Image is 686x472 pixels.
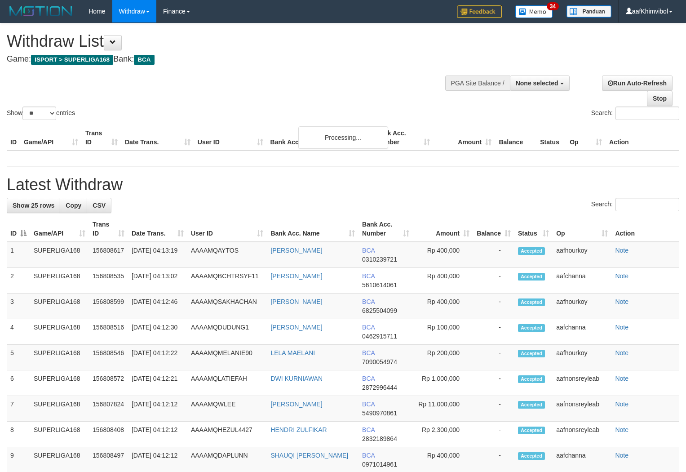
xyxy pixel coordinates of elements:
td: AAAAMQWLEE [187,396,267,422]
a: Note [615,272,628,280]
span: BCA [362,452,375,459]
td: aafnonsreyleab [553,422,611,447]
span: Copy 5610614061 to clipboard [362,281,397,289]
td: [DATE] 04:12:12 [128,396,187,422]
select: Showentries [22,107,56,120]
span: Accepted [518,247,545,255]
td: Rp 11,000,000 [413,396,473,422]
td: SUPERLIGA168 [30,294,89,319]
span: BCA [362,401,375,408]
td: 156808535 [89,268,128,294]
td: [DATE] 04:12:12 [128,422,187,447]
span: Copy [66,202,81,209]
input: Search: [615,198,679,211]
input: Search: [615,107,679,120]
a: Note [615,426,628,433]
label: Search: [591,198,679,211]
a: Copy [60,198,87,213]
th: Game/API [20,125,82,151]
td: - [473,345,514,370]
h4: Game: Bank: [7,55,448,64]
span: Accepted [518,401,545,409]
span: Accepted [518,452,545,460]
td: Rp 2,300,000 [413,422,473,447]
div: Processing... [298,126,388,149]
td: 156807824 [89,396,128,422]
span: Accepted [518,273,545,281]
span: BCA [362,426,375,433]
div: PGA Site Balance / [445,76,510,91]
span: Accepted [518,350,545,357]
th: Date Trans.: activate to sort column ascending [128,216,187,242]
td: 156808546 [89,345,128,370]
a: Show 25 rows [7,198,60,213]
td: aafhourkoy [553,345,611,370]
th: Bank Acc. Name [267,125,372,151]
th: ID [7,125,20,151]
td: 2 [7,268,30,294]
span: Accepted [518,427,545,434]
td: SUPERLIGA168 [30,396,89,422]
td: - [473,396,514,422]
img: panduan.png [567,5,611,18]
td: AAAAMQAYTOS [187,242,267,268]
td: 156808599 [89,294,128,319]
td: - [473,294,514,319]
span: Accepted [518,324,545,332]
span: Copy 5490970861 to clipboard [362,410,397,417]
th: Game/API: activate to sort column ascending [30,216,89,242]
a: Note [615,375,628,382]
a: [PERSON_NAME] [270,298,322,305]
span: ISPORT > SUPERLIGA168 [31,55,113,65]
td: 7 [7,396,30,422]
th: User ID: activate to sort column ascending [187,216,267,242]
span: Accepted [518,375,545,383]
span: Copy 7090054974 to clipboard [362,358,397,365]
span: None selected [516,80,558,87]
th: Trans ID [82,125,121,151]
a: HENDRI ZULFIKAR [270,426,327,433]
td: aafnonsreyleab [553,396,611,422]
th: ID: activate to sort column descending [7,216,30,242]
a: [PERSON_NAME] [270,401,322,408]
th: Action [611,216,679,242]
td: AAAAMQSAKHACHAN [187,294,267,319]
th: Amount: activate to sort column ascending [413,216,473,242]
span: Show 25 rows [13,202,54,209]
h1: Withdraw List [7,32,448,50]
th: Status [536,125,566,151]
span: Copy 2832189864 to clipboard [362,435,397,442]
a: Stop [647,91,673,106]
td: Rp 400,000 [413,294,473,319]
span: Copy 0971014961 to clipboard [362,461,397,468]
td: aafhourkoy [553,294,611,319]
td: - [473,268,514,294]
a: DWI KURNIAWAN [270,375,323,382]
td: - [473,422,514,447]
td: - [473,319,514,345]
span: Copy 0310239721 to clipboard [362,256,397,263]
a: [PERSON_NAME] [270,324,322,331]
td: [DATE] 04:12:21 [128,370,187,396]
td: 156808516 [89,319,128,345]
a: CSV [87,198,111,213]
span: Copy 2872996444 to clipboard [362,384,397,391]
th: Amount [434,125,495,151]
td: 156808408 [89,422,128,447]
th: Op [566,125,606,151]
span: BCA [362,324,375,331]
td: Rp 400,000 [413,242,473,268]
td: 156808617 [89,242,128,268]
img: Button%20Memo.svg [515,5,553,18]
a: Run Auto-Refresh [602,76,673,91]
td: SUPERLIGA168 [30,242,89,268]
td: SUPERLIGA168 [30,319,89,345]
td: [DATE] 04:12:46 [128,294,187,319]
th: Action [606,125,679,151]
span: BCA [362,272,375,280]
th: Bank Acc. Number: activate to sort column ascending [358,216,413,242]
a: LELA MAELANI [270,349,315,356]
td: - [473,242,514,268]
span: BCA [362,298,375,305]
td: aafchanna [553,268,611,294]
